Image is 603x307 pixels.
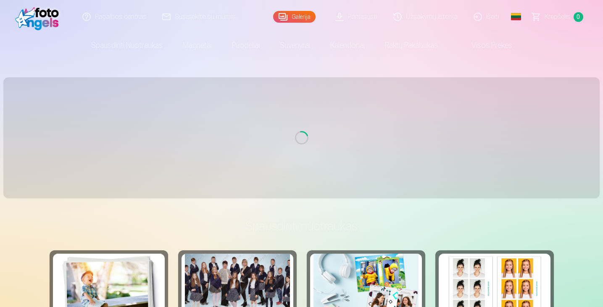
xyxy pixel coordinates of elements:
a: Suvenyrai [270,34,320,57]
img: /fa5 [15,3,63,30]
a: Spausdinti nuotraukas [81,34,173,57]
span: 0 [574,12,583,22]
a: Visos prekės [448,34,522,57]
a: Raktų pakabukas [375,34,448,57]
a: Galerija [273,11,316,23]
a: Magnetai [173,34,222,57]
h3: Spausdinti nuotraukas [56,218,547,234]
a: Puodeliai [222,34,270,57]
span: Krepšelis [545,12,570,22]
a: Kalendoriai [320,34,375,57]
